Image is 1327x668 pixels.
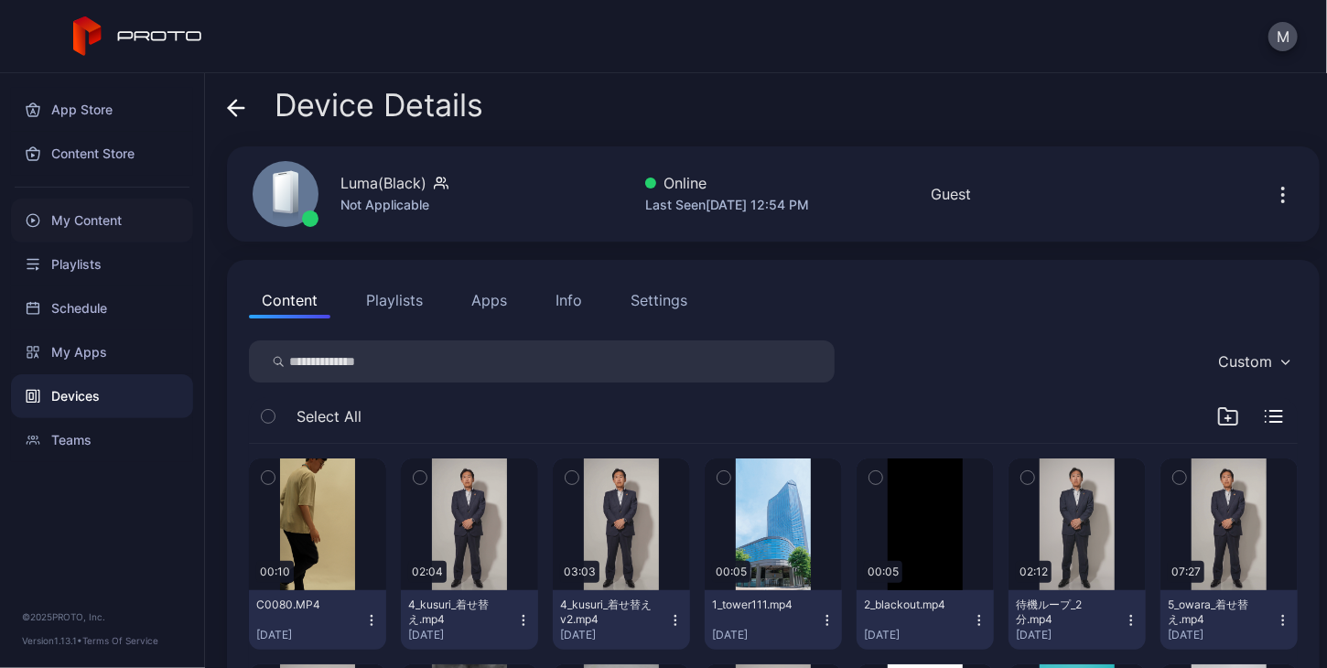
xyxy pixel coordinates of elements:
div: [DATE] [560,628,668,642]
button: M [1268,22,1298,51]
button: 2_blackout.mp4[DATE] [857,590,994,650]
button: 待機ループ_2分.mp4[DATE] [1009,590,1146,650]
a: App Store [11,88,193,132]
div: © 2025 PROTO, Inc. [22,609,182,624]
div: 4_kusuri_着せ替えv2.mp4 [560,598,661,627]
div: [DATE] [864,628,972,642]
div: 1_tower111.mp4 [712,598,813,612]
a: Terms Of Service [82,635,158,646]
a: My Apps [11,330,193,374]
button: 1_tower111.mp4[DATE] [705,590,842,650]
span: Select All [297,405,361,427]
div: 5_owara_着せ替え.mp4 [1168,598,1268,627]
button: Settings [618,282,700,318]
a: My Content [11,199,193,242]
button: Playlists [353,282,436,318]
button: 5_owara_着せ替え.mp4[DATE] [1160,590,1298,650]
div: 4_kusuri_着せ替え.mp4 [408,598,509,627]
button: 4_kusuri_着せ替えv2.mp4[DATE] [553,590,690,650]
button: Info [543,282,595,318]
button: Custom [1209,340,1298,382]
div: [DATE] [712,628,820,642]
span: Device Details [275,88,483,123]
button: 4_kusuri_着せ替え.mp4[DATE] [401,590,538,650]
div: Online [645,172,809,194]
div: Guest [931,183,971,205]
div: Settings [631,289,687,311]
button: C0080.MP4[DATE] [249,590,386,650]
div: Info [556,289,582,311]
button: Content [249,282,330,318]
div: [DATE] [256,628,364,642]
div: C0080.MP4 [256,598,357,612]
a: Devices [11,374,193,418]
a: Teams [11,418,193,462]
a: Content Store [11,132,193,176]
div: Not Applicable [340,194,448,216]
button: Apps [459,282,520,318]
div: Custom [1218,352,1272,371]
a: Schedule [11,286,193,330]
span: Version 1.13.1 • [22,635,82,646]
a: Playlists [11,242,193,286]
div: 待機ループ_2分.mp4 [1016,598,1117,627]
div: [DATE] [408,628,516,642]
div: [DATE] [1168,628,1276,642]
div: Luma(Black) [340,172,426,194]
div: [DATE] [1016,628,1124,642]
div: 2_blackout.mp4 [864,598,965,612]
div: Last Seen [DATE] 12:54 PM [645,194,809,216]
